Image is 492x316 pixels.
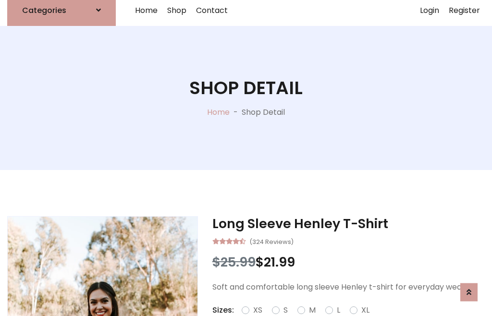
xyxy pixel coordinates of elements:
[253,304,262,316] label: XS
[212,216,485,231] h3: Long Sleeve Henley T-Shirt
[361,304,369,316] label: XL
[242,107,285,118] p: Shop Detail
[309,304,316,316] label: M
[264,253,295,271] span: 21.99
[212,281,485,293] p: Soft and comfortable long sleeve Henley t-shirt for everyday wear.
[283,304,288,316] label: S
[212,304,234,316] p: Sizes:
[337,304,340,316] label: L
[22,6,66,15] h6: Categories
[212,255,485,270] h3: $
[212,253,256,271] span: $25.99
[207,107,230,118] a: Home
[189,77,303,99] h1: Shop Detail
[249,235,294,247] small: (324 Reviews)
[230,107,242,118] p: -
